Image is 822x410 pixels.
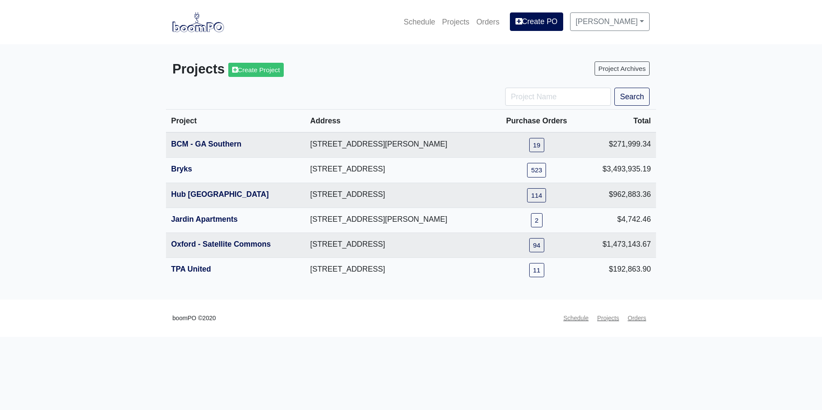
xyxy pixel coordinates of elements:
th: Address [305,110,492,133]
small: boomPO ©2020 [172,313,216,323]
a: Bryks [171,165,192,173]
th: Total [582,110,656,133]
a: Orders [624,310,650,327]
a: Project Archives [595,61,650,76]
a: Projects [594,310,623,327]
a: Jardin Apartments [171,215,238,223]
td: $1,473,143.67 [582,233,656,257]
img: boomPO [172,12,224,32]
td: $4,742.46 [582,208,656,233]
a: Schedule [560,310,592,327]
a: 2 [531,213,543,227]
a: Create PO [510,12,563,31]
td: $962,883.36 [582,183,656,208]
a: BCM - GA Southern [171,140,242,148]
td: [STREET_ADDRESS][PERSON_NAME] [305,132,492,158]
a: 114 [527,188,546,202]
td: $192,863.90 [582,257,656,282]
td: $271,999.34 [582,132,656,158]
a: 523 [527,163,546,177]
td: $3,493,935.19 [582,158,656,183]
input: Project Name [505,88,611,106]
td: [STREET_ADDRESS] [305,257,492,282]
th: Purchase Orders [491,110,582,133]
a: Projects [439,12,473,31]
button: Search [614,88,650,106]
a: TPA United [171,265,211,273]
a: Orders [473,12,503,31]
a: Oxford - Satellite Commons [171,240,271,248]
td: [STREET_ADDRESS] [305,233,492,257]
a: 19 [529,138,544,152]
a: Schedule [400,12,439,31]
a: Create Project [228,63,284,77]
th: Project [166,110,305,133]
td: [STREET_ADDRESS][PERSON_NAME] [305,208,492,233]
td: [STREET_ADDRESS] [305,158,492,183]
a: [PERSON_NAME] [570,12,650,31]
td: [STREET_ADDRESS] [305,183,492,208]
h3: Projects [172,61,405,77]
a: 94 [529,238,544,252]
a: 11 [529,263,544,277]
a: Hub [GEOGRAPHIC_DATA] [171,190,269,199]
